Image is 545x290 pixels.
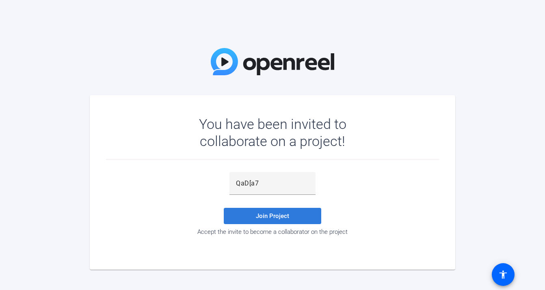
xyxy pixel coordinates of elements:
img: OpenReel Logo [211,48,334,75]
button: Join Project [224,208,321,224]
div: Accept the invite to become a collaborator on the project [106,228,439,235]
span: Join Project [256,212,289,220]
mat-icon: accessibility [498,270,508,279]
input: Password [236,179,309,188]
div: You have been invited to collaborate on a project! [175,116,370,150]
